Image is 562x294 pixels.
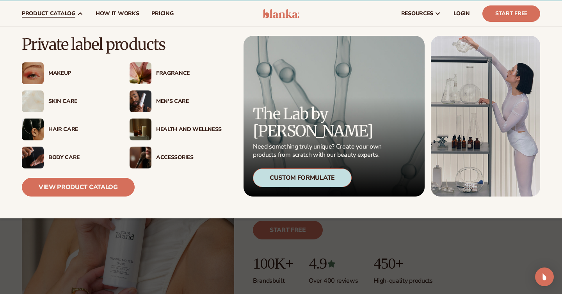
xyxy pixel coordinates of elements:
img: Male holding moisturizer bottle. [130,90,151,112]
a: Male hand applying moisturizer. Body Care [22,147,114,168]
img: Female in lab with equipment. [431,36,540,197]
div: Makeup [48,70,114,77]
a: Cream moisturizer swatch. Skin Care [22,90,114,112]
img: Female with glitter eye makeup. [22,62,44,84]
img: Cream moisturizer swatch. [22,90,44,112]
a: Male holding moisturizer bottle. Men’s Care [130,90,222,112]
img: Candles and incense on table. [130,119,151,140]
img: Pink blooming flower. [130,62,151,84]
a: Female hair pulled back with clips. Hair Care [22,119,114,140]
a: How It Works [89,1,146,26]
div: Body Care [48,154,114,161]
span: pricing [151,11,173,17]
div: Fragrance [156,70,222,77]
div: Open Intercom Messenger [535,267,554,286]
p: The Lab by [PERSON_NAME] [253,105,384,140]
img: Female hair pulled back with clips. [22,119,44,140]
img: Male hand applying moisturizer. [22,147,44,168]
span: How It Works [96,11,139,17]
div: Accessories [156,154,222,161]
div: Custom Formulate [253,168,352,187]
a: Female with makeup brush. Accessories [130,147,222,168]
a: LOGIN [447,1,476,26]
a: Start Free [482,5,540,22]
p: Private label products [22,36,222,53]
a: resources [395,1,447,26]
a: Pink blooming flower. Fragrance [130,62,222,84]
img: logo [263,9,300,18]
a: pricing [145,1,180,26]
div: Skin Care [48,98,114,105]
div: Men’s Care [156,98,222,105]
img: Female with makeup brush. [130,147,151,168]
span: product catalog [22,11,75,17]
a: View Product Catalog [22,178,135,197]
span: resources [401,11,433,17]
p: Need something truly unique? Create your own products from scratch with our beauty experts. [253,143,384,159]
a: Female with glitter eye makeup. Makeup [22,62,114,84]
div: Health And Wellness [156,126,222,133]
a: product catalog [16,1,89,26]
a: Microscopic product formula. The Lab by [PERSON_NAME] Need something truly unique? Create your ow... [244,36,425,197]
a: Candles and incense on table. Health And Wellness [130,119,222,140]
div: Hair Care [48,126,114,133]
span: LOGIN [454,11,470,17]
